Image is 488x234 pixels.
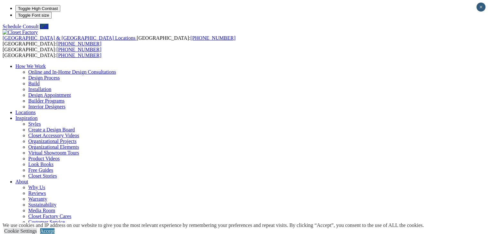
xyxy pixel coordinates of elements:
a: [PHONE_NUMBER] [56,47,101,52]
button: Close [476,3,485,12]
a: Cookie Settings [4,228,37,234]
a: Look Books [28,162,54,167]
a: Design Appointment [28,92,71,98]
a: Closet Accessory Videos [28,133,79,138]
a: How We Work [15,63,46,69]
a: Virtual Showroom Tours [28,150,79,155]
span: Toggle Font size [18,13,49,18]
a: Interior Designers [28,104,65,109]
button: Toggle High Contrast [15,5,60,12]
a: Call [40,24,48,29]
span: [GEOGRAPHIC_DATA]: [GEOGRAPHIC_DATA]: [3,47,101,58]
a: Create a Design Board [28,127,75,132]
a: Closet Stories [28,173,57,179]
button: Toggle Font size [15,12,52,19]
a: Builder Programs [28,98,64,104]
a: [PHONE_NUMBER] [190,35,235,41]
a: Build [28,81,40,86]
a: Product Videos [28,156,60,161]
a: Installation [28,87,51,92]
a: [PHONE_NUMBER] [56,41,101,46]
a: Online and In-Home Design Consultations [28,69,116,75]
a: Customer Service [28,219,65,225]
a: Why Us [28,185,45,190]
a: Design Process [28,75,60,80]
a: Accept [40,228,55,234]
a: [GEOGRAPHIC_DATA] & [GEOGRAPHIC_DATA] Locations [3,35,137,41]
a: [PHONE_NUMBER] [56,53,101,58]
span: [GEOGRAPHIC_DATA] & [GEOGRAPHIC_DATA] Locations [3,35,135,41]
span: Toggle High Contrast [18,6,58,11]
a: Styles [28,121,41,127]
a: Schedule Consult [3,24,39,29]
a: Inspiration [15,115,38,121]
a: Locations [15,110,36,115]
a: Closet Factory Cares [28,213,71,219]
a: Warranty [28,196,47,202]
img: Closet Factory [3,29,38,35]
a: Reviews [28,190,46,196]
span: [GEOGRAPHIC_DATA]: [GEOGRAPHIC_DATA]: [3,35,235,46]
a: Media Room [28,208,55,213]
a: About [15,179,28,184]
div: We use cookies and IP address on our website to give you the most relevant experience by remember... [3,222,424,228]
a: Organizational Elements [28,144,79,150]
a: Organizational Projects [28,138,76,144]
a: Free Guides [28,167,53,173]
a: Sustainability [28,202,56,207]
